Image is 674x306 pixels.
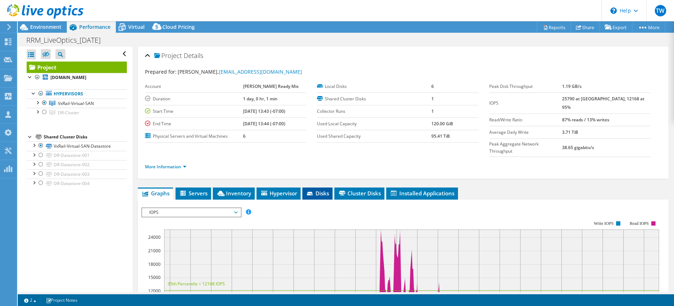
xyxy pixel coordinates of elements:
a: DR-Datastore-004 [27,179,127,188]
a: Project [27,62,127,73]
label: Local Disks [317,83,431,90]
b: 3.71 TiB [562,129,578,135]
span: IOPS [146,208,237,217]
div: Shared Cluster Disks [44,133,127,141]
label: Collector Runs [317,108,431,115]
b: [DOMAIN_NAME] [50,74,86,80]
label: Peak Aggregate Network Throughput [489,141,562,155]
a: [DOMAIN_NAME] [27,73,127,82]
label: Physical Servers and Virtual Machines [145,133,243,140]
b: 6 [243,133,246,139]
span: [PERSON_NAME], [178,68,302,75]
label: Used Shared Capacity [317,133,431,140]
label: Used Local Capacity [317,120,431,127]
b: 1 day, 0 hr, 1 min [243,96,277,102]
label: Shared Cluster Disks [317,95,431,102]
b: 95.41 TiB [431,133,450,139]
label: IOPS [489,100,562,107]
a: VxRail-Virtual-SAN [27,99,127,108]
span: Environment [30,23,61,30]
a: 2 [19,296,41,305]
label: Start Time [145,108,243,115]
label: End Time [145,120,243,127]
text: 15000 [148,274,161,280]
label: Average Daily Write [489,129,562,136]
a: Export [599,22,632,33]
a: VxRail-Virtual-SAN-Datastore [27,141,127,151]
b: 87% reads / 13% writes [562,117,609,123]
text: Read IOPS [630,221,649,226]
span: Performance [79,23,110,30]
span: Disks [306,190,329,197]
text: 21000 [148,248,161,254]
span: Graphs [141,190,169,197]
b: [DATE] 13:44 (-07:00) [243,121,285,127]
a: Project Notes [41,296,82,305]
a: Share [571,22,600,33]
svg: \n [610,7,617,14]
b: 1.19 GB/s [562,83,582,89]
label: Account [145,83,243,90]
span: Cluster Disks [338,190,381,197]
b: 1 [431,108,434,114]
b: 6 [431,83,434,89]
a: DR-Cluster [27,108,127,117]
text: 18000 [148,261,161,267]
b: 38.65 gigabits/s [562,144,594,151]
b: [PERSON_NAME] Ready Mix [243,83,299,89]
b: 120.00 GiB [431,121,453,127]
b: 1 [431,96,434,102]
b: [DATE] 13:43 (-07:00) [243,108,285,114]
text: Write IOPS [594,221,614,226]
a: DR-Datastore-003 [27,169,127,179]
span: Installed Applications [390,190,454,197]
span: Servers [179,190,207,197]
a: DR-Datastore-001 [27,151,127,160]
label: Peak Disk Throughput [489,83,562,90]
span: VxRail-Virtual-SAN [58,100,94,106]
span: DR-Cluster [58,110,79,116]
a: Hypervisors [27,89,127,99]
b: 25790 at [GEOGRAPHIC_DATA], 12168 at 95% [562,96,645,110]
span: Hypervisor [260,190,297,197]
label: Read/Write Ratio [489,116,562,123]
label: Prepared for: [145,68,177,75]
label: Duration [145,95,243,102]
text: 12000 [148,288,161,294]
a: More [632,22,665,33]
span: Virtual [128,23,145,30]
text: 24000 [148,234,161,240]
span: Details [184,51,203,60]
a: Reports [537,22,571,33]
span: Inventory [216,190,251,197]
h1: RRM_LiveOptics_[DATE] [23,36,112,44]
a: [EMAIL_ADDRESS][DOMAIN_NAME] [219,68,302,75]
a: More Information [145,164,187,170]
span: TW [655,5,666,16]
span: Project [154,52,182,59]
span: Cloud Pricing [162,23,195,30]
a: DR-Datastore-002 [27,160,127,169]
text: 95th Percentile = 12168 IOPS [168,281,225,287]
